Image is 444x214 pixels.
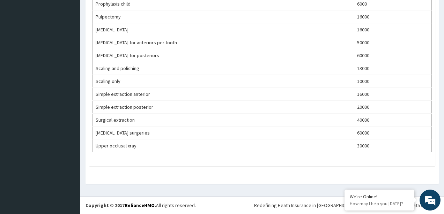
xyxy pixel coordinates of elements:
[80,196,444,214] footer: All rights reserved.
[354,62,431,75] td: 13000
[93,139,354,152] td: Upper occlusal xray
[93,127,354,139] td: [MEDICAL_DATA] surgeries
[93,75,354,88] td: Scaling only
[354,101,431,114] td: 20000
[86,202,156,208] strong: Copyright © 2017 .
[354,114,431,127] td: 40000
[350,193,409,200] div: We're Online!
[93,23,354,36] td: [MEDICAL_DATA]
[354,49,431,62] td: 60000
[354,139,431,152] td: 30000
[350,201,409,207] p: How may I help you today?
[254,202,439,209] div: Redefining Heath Insurance in [GEOGRAPHIC_DATA] using Telemedicine and Data Science!
[93,88,354,101] td: Simple extraction anterior
[114,3,131,20] div: Minimize live chat window
[354,127,431,139] td: 60000
[40,63,96,133] span: We're online!
[93,101,354,114] td: Simple extraction posterior
[93,114,354,127] td: Surgical extraction
[93,10,354,23] td: Pulpectomy
[354,36,431,49] td: 50000
[36,39,117,48] div: Chat with us now
[354,10,431,23] td: 16000
[354,75,431,88] td: 10000
[125,202,155,208] a: RelianceHMO
[13,35,28,52] img: d_794563401_company_1708531726252_794563401
[354,88,431,101] td: 16000
[3,141,133,166] textarea: Type your message and hit 'Enter'
[93,49,354,62] td: [MEDICAL_DATA] for posteriors
[354,23,431,36] td: 16000
[93,62,354,75] td: Scaling and polishing
[93,36,354,49] td: [MEDICAL_DATA] for anteriors per tooth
